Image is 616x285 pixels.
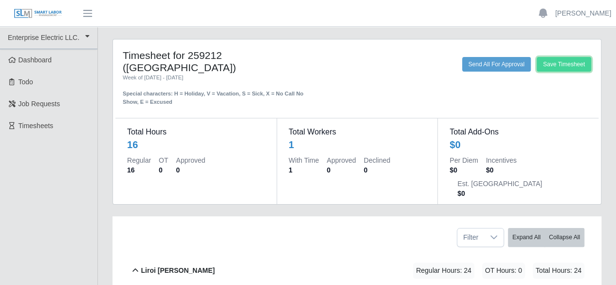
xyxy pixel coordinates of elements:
[413,263,474,279] span: Regular Hours: 24
[127,126,265,138] dt: Total Hours
[141,266,215,276] b: Liroi [PERSON_NAME]
[457,189,542,198] dd: $0
[486,165,517,175] dd: $0
[327,155,356,165] dt: Approved
[159,165,168,175] dd: 0
[159,155,168,165] dt: OT
[364,155,390,165] dt: Declined
[327,165,356,175] dd: 0
[482,263,525,279] span: OT Hours: 0
[449,138,460,152] div: $0
[289,155,319,165] dt: With Time
[19,56,52,64] span: Dashboard
[289,138,294,152] div: 1
[123,49,309,74] h4: Timesheet for 259212 ([GEOGRAPHIC_DATA])
[176,155,205,165] dt: Approved
[508,228,545,247] button: Expand All
[457,228,484,247] span: Filter
[19,100,60,108] span: Job Requests
[457,179,542,189] dt: Est. [GEOGRAPHIC_DATA]
[449,155,478,165] dt: Per Diem
[127,165,151,175] dd: 16
[555,8,611,19] a: [PERSON_NAME]
[127,138,138,152] div: 16
[533,263,584,279] span: Total Hours: 24
[14,8,62,19] img: SLM Logo
[364,165,390,175] dd: 0
[123,74,309,82] div: Week of [DATE] - [DATE]
[123,82,309,106] div: Special characters: H = Holiday, V = Vacation, S = Sick, X = No Call No Show, E = Excused
[19,122,54,130] span: Timesheets
[127,155,151,165] dt: Regular
[544,228,584,247] button: Collapse All
[449,126,587,138] dt: Total Add-Ons
[449,165,478,175] dd: $0
[289,126,426,138] dt: Total Workers
[486,155,517,165] dt: Incentives
[537,57,591,72] button: Save Timesheet
[176,165,205,175] dd: 0
[462,57,531,72] button: Send All For Approval
[289,165,319,175] dd: 1
[508,228,584,247] div: bulk actions
[19,78,33,86] span: Todo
